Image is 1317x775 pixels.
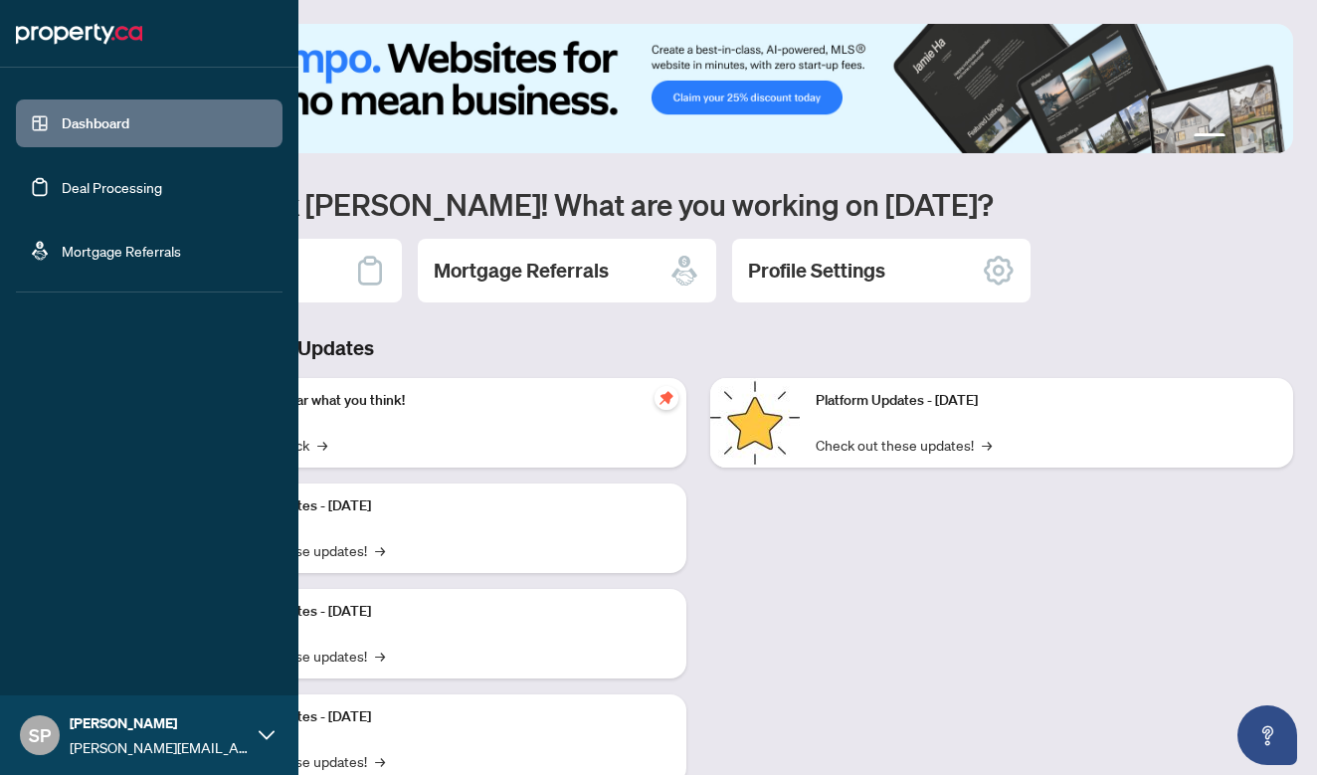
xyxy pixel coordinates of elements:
[103,334,1293,362] h3: Brokerage & Industry Updates
[1194,133,1225,141] button: 1
[655,386,678,410] span: pushpin
[375,645,385,667] span: →
[816,434,992,456] a: Check out these updates!→
[209,706,670,728] p: Platform Updates - [DATE]
[209,390,670,412] p: We want to hear what you think!
[29,721,51,749] span: SP
[1237,705,1297,765] button: Open asap
[62,178,162,196] a: Deal Processing
[434,257,609,285] h2: Mortgage Referrals
[1233,133,1241,141] button: 2
[62,114,129,132] a: Dashboard
[103,185,1293,223] h1: Welcome back [PERSON_NAME]! What are you working on [DATE]?
[70,736,249,758] span: [PERSON_NAME][EMAIL_ADDRESS][DOMAIN_NAME]
[375,750,385,772] span: →
[103,24,1293,153] img: Slide 0
[209,495,670,517] p: Platform Updates - [DATE]
[375,539,385,561] span: →
[317,434,327,456] span: →
[62,242,181,260] a: Mortgage Referrals
[710,378,800,468] img: Platform Updates - June 23, 2025
[982,434,992,456] span: →
[816,390,1277,412] p: Platform Updates - [DATE]
[209,601,670,623] p: Platform Updates - [DATE]
[16,18,142,50] img: logo
[1249,133,1257,141] button: 3
[748,257,885,285] h2: Profile Settings
[70,712,249,734] span: [PERSON_NAME]
[1265,133,1273,141] button: 4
